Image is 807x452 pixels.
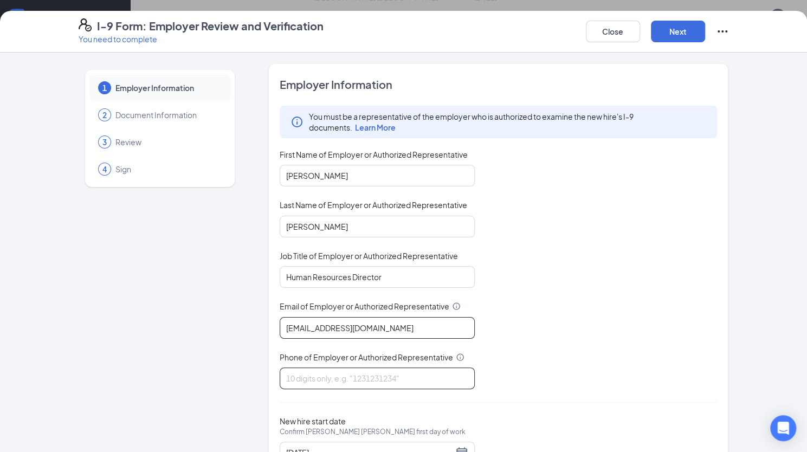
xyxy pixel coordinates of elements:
span: Confirm [PERSON_NAME] [PERSON_NAME] first day of work [280,427,466,437]
button: Next [651,21,705,42]
span: Learn More [355,122,396,132]
input: Enter your email address [280,317,475,339]
span: You must be a representative of the employer who is authorized to examine the new hire's I-9 docu... [309,111,707,133]
input: Enter your first name [280,165,475,186]
svg: Info [290,115,304,128]
input: 10 digits only, e.g. "1231231234" [280,367,475,389]
svg: Ellipses [716,25,729,38]
span: 2 [102,109,107,120]
span: New hire start date [280,416,466,448]
span: Employer Information [115,82,219,93]
span: Email of Employer or Authorized Representative [280,301,449,312]
span: Phone of Employer or Authorized Representative [280,352,453,363]
input: Enter your last name [280,216,475,237]
span: 1 [102,82,107,93]
span: Last Name of Employer or Authorized Representative [280,199,467,210]
div: Open Intercom Messenger [770,415,796,441]
span: Employer Information [280,77,718,92]
span: First Name of Employer or Authorized Representative [280,149,468,160]
h4: I-9 Form: Employer Review and Verification [97,18,324,34]
span: 3 [102,137,107,147]
span: Document Information [115,109,219,120]
span: 4 [102,164,107,175]
svg: Info [456,353,464,361]
svg: FormI9EVerifyIcon [79,18,92,31]
input: Enter job title [280,266,475,288]
a: Learn More [352,122,396,132]
span: Review [115,137,219,147]
p: You need to complete [79,34,324,44]
svg: Info [452,302,461,311]
span: Job Title of Employer or Authorized Representative [280,250,458,261]
button: Close [586,21,640,42]
span: Sign [115,164,219,175]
